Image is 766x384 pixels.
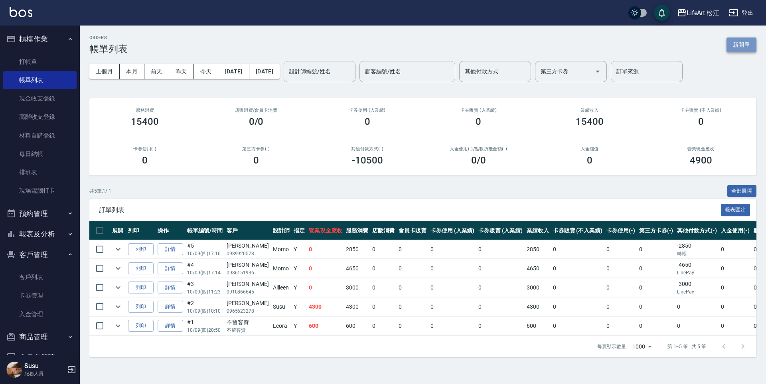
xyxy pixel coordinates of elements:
td: 0 [370,317,397,335]
button: 列印 [128,320,154,332]
p: 10/09 (四) 17:14 [187,269,223,276]
a: 每日結帳 [3,145,77,163]
td: 0 [428,297,477,316]
a: 打帳單 [3,53,77,71]
td: 0 [397,240,428,259]
h2: 業績收入 [544,108,636,113]
p: 10/09 (四) 20:50 [187,327,223,334]
td: 2850 [525,240,551,259]
button: 上個月 [89,64,120,79]
h3: 服務消費 [99,108,191,113]
td: 0 [428,259,477,278]
td: 0 [551,278,604,297]
th: 第三方卡券(-) [637,221,675,240]
div: [PERSON_NAME] [227,261,269,269]
td: 0 [476,278,525,297]
h2: 入金使用(-) /點數折抵金額(-) [432,146,525,152]
p: 10/09 (四) 10:10 [187,307,223,315]
a: 客戶列表 [3,268,77,286]
td: Momo [271,259,292,278]
h3: 0 /0 [471,155,486,166]
td: 0 [551,317,604,335]
a: 報表匯出 [721,206,750,213]
a: 詳情 [158,282,183,294]
td: 0 [397,278,428,297]
td: 0 [476,317,525,335]
h3: 15400 [131,116,159,127]
button: 報表匯出 [721,204,750,216]
h3: 0 [698,116,704,127]
button: expand row [112,262,124,274]
td: 0 [719,259,752,278]
h3: 0 [365,116,370,127]
td: -4650 [675,259,719,278]
td: Susu [271,297,292,316]
td: Y [292,240,307,259]
p: 第 1–5 筆 共 5 筆 [667,343,706,350]
button: 今天 [194,64,219,79]
a: 詳情 [158,243,183,256]
td: 0 [307,259,344,278]
h2: 其他付款方式(-) [321,146,413,152]
td: 0 [604,240,637,259]
button: 昨天 [169,64,194,79]
th: 客戶 [225,221,271,240]
th: 入金使用(-) [719,221,752,240]
td: 0 [370,240,397,259]
button: [DATE] [249,64,280,79]
div: [PERSON_NAME] [227,299,269,307]
p: 0910866645 [227,288,269,295]
button: 報表及分析 [3,224,77,244]
th: 業績收入 [525,221,551,240]
h5: Susu [24,362,65,370]
td: -3000 [675,278,719,297]
td: 3000 [525,278,551,297]
a: 卡券管理 [3,286,77,305]
th: 設計師 [271,221,292,240]
td: 0 [397,317,428,335]
th: 店販消費 [370,221,397,240]
a: 詳情 [158,320,183,332]
td: 600 [307,317,344,335]
td: 0 [476,259,525,278]
a: 詳情 [158,301,183,313]
td: 0 [637,278,675,297]
td: Momo [271,240,292,259]
td: 0 [370,259,397,278]
td: Y [292,317,307,335]
td: 0 [719,317,752,335]
button: 登出 [726,6,756,20]
h2: 卡券使用 (入業績) [321,108,413,113]
h2: 第三方卡券(-) [210,146,302,152]
a: 現金收支登錄 [3,89,77,108]
td: 0 [719,297,752,316]
td: 0 [428,278,477,297]
td: 0 [675,297,719,316]
button: save [654,5,670,21]
th: 帳單編號/時間 [185,221,225,240]
span: 訂單列表 [99,206,721,214]
td: Y [292,278,307,297]
p: 每頁顯示數量 [597,343,626,350]
h2: 卡券使用(-) [99,146,191,152]
a: 詳情 [158,262,183,275]
h3: 0 [587,155,592,166]
h3: -10500 [352,155,383,166]
td: 4650 [344,259,370,278]
div: 不留客資 [227,318,269,327]
td: 4300 [307,297,344,316]
td: -2850 [675,240,719,259]
td: 0 [719,240,752,259]
h3: 0 [476,116,481,127]
td: 0 [637,317,675,335]
td: 0 [551,297,604,316]
td: 0 [428,317,477,335]
td: 0 [551,240,604,259]
button: 列印 [128,243,154,256]
button: Open [591,65,604,78]
a: 材料自購登錄 [3,126,77,145]
h3: 帳單列表 [89,43,128,55]
td: #5 [185,240,225,259]
button: 預約管理 [3,203,77,224]
td: 0 [370,278,397,297]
